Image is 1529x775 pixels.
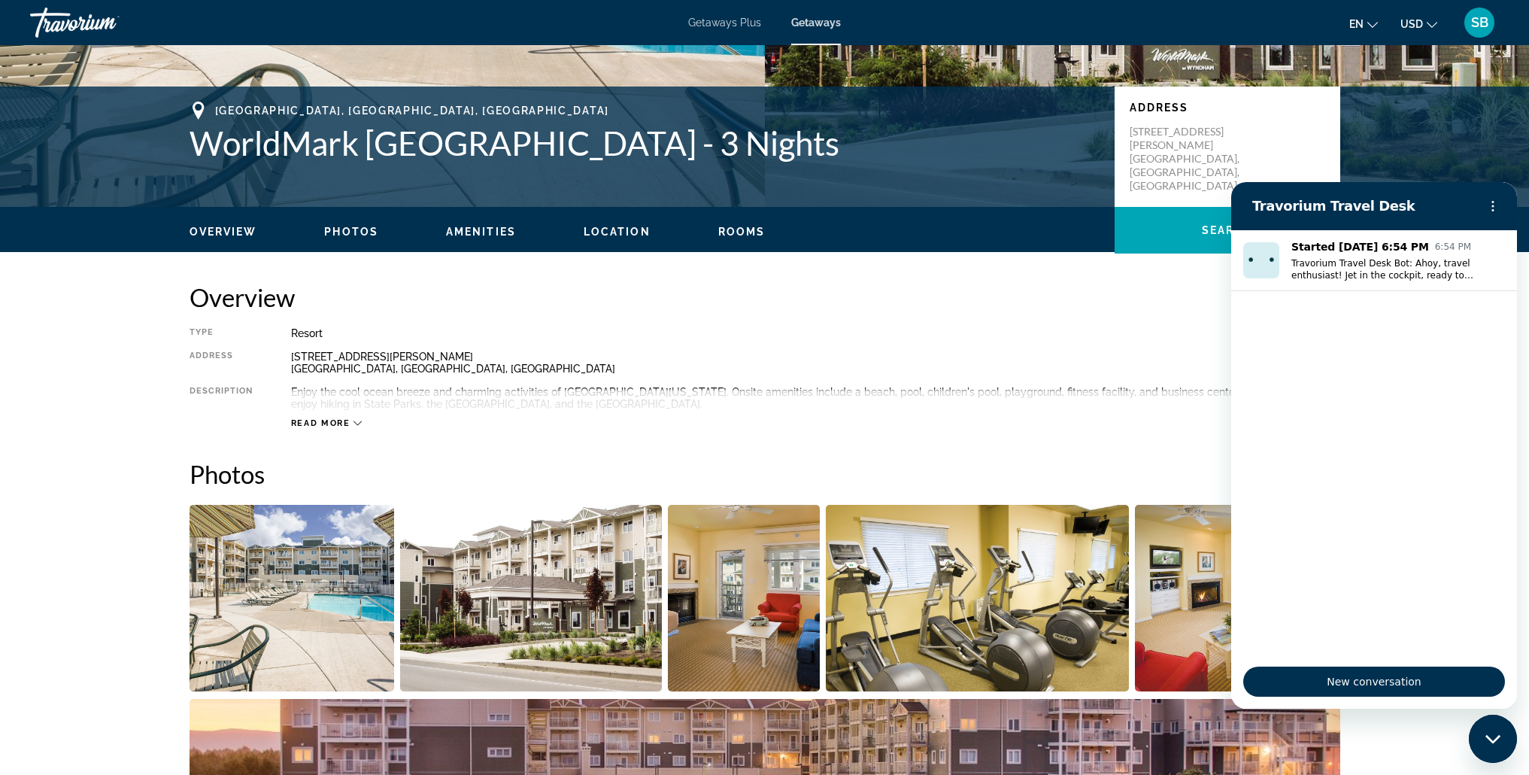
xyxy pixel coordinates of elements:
a: Travorium [30,3,181,42]
div: Address [190,351,253,375]
button: Open full-screen image slider [668,504,821,692]
span: Overview [190,226,257,238]
button: Open full-screen image slider [400,504,662,692]
button: Change currency [1400,13,1437,35]
button: Photos [324,225,378,239]
iframe: Button to launch messaging window, conversation in progress [1469,715,1517,763]
div: Enjoy the cool ocean breeze and charming activities of [GEOGRAPHIC_DATA][US_STATE]. Onsite amenit... [291,386,1340,410]
span: USD [1400,18,1423,30]
button: Overview [190,225,257,239]
span: Read more [291,418,350,428]
button: Open full-screen image slider [190,504,395,692]
button: Rooms [718,225,766,239]
span: Rooms [718,226,766,238]
div: Description [190,386,253,410]
span: Amenities [446,226,516,238]
div: Type [190,327,253,339]
a: Getaways Plus [688,17,761,29]
p: Address [1130,102,1325,114]
button: Location [584,225,651,239]
button: Read more [291,418,363,429]
button: Open full-screen image slider [826,504,1129,692]
h2: Overview [190,282,1340,312]
span: Photos [324,226,378,238]
button: User Menu [1460,7,1499,38]
span: Location [584,226,651,238]
span: SB [1471,15,1488,30]
h1: WorldMark [GEOGRAPHIC_DATA] - 3 Nights [190,123,1100,163]
button: Open full-screen image slider [1135,504,1340,692]
span: [GEOGRAPHIC_DATA], [GEOGRAPHIC_DATA], [GEOGRAPHIC_DATA] [215,105,609,117]
span: Search [1202,224,1253,236]
a: Getaways [791,17,841,29]
div: Resort [291,327,1340,339]
span: en [1349,18,1364,30]
button: Amenities [446,225,516,239]
button: Search [1115,207,1340,254]
div: [STREET_ADDRESS][PERSON_NAME] [GEOGRAPHIC_DATA], [GEOGRAPHIC_DATA], [GEOGRAPHIC_DATA] [291,351,1340,375]
button: Change language [1349,13,1378,35]
iframe: Messaging window [1231,182,1517,709]
h2: Photos [190,459,1340,489]
p: [STREET_ADDRESS][PERSON_NAME] [GEOGRAPHIC_DATA], [GEOGRAPHIC_DATA], [GEOGRAPHIC_DATA] [1130,125,1250,193]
